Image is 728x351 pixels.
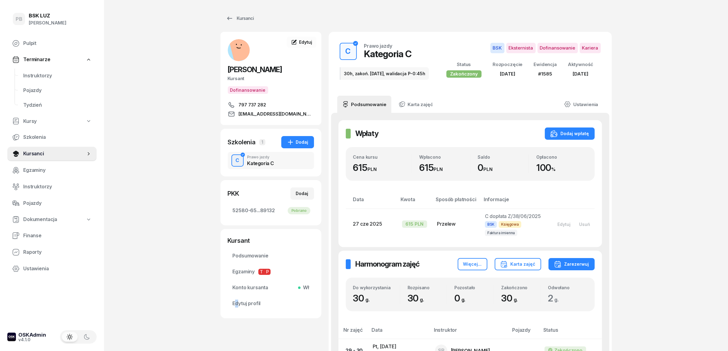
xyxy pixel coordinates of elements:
a: Pojazdy [7,196,97,211]
span: Podsumowanie [233,252,309,260]
span: Pojazdy [23,87,92,94]
a: Podsumowanie [337,96,391,113]
a: Instruktorzy [18,68,97,83]
a: EgzaminyTP [228,264,314,279]
div: Rozpisano [408,285,447,290]
button: Dodaj wpłatę [545,127,595,140]
div: Kursanci [226,15,254,22]
h2: Wpłaty [356,129,379,139]
div: Dodaj [296,190,309,197]
th: Data [368,326,430,339]
button: Więcej... [458,258,487,270]
div: Odwołano [548,285,587,290]
div: 30h, zakoń. [DATE], walidacja P-0:45h [340,67,429,80]
button: Dodaj [290,187,314,200]
div: OSKAdmin [18,332,46,338]
button: Zarezerwuj [549,258,595,270]
small: g. [365,297,370,303]
div: Dodaj wpłatę [550,130,589,137]
div: Kategoria C [247,161,274,166]
button: BSKEksternistaDofinansowanieKariera [490,43,601,53]
span: Finanse [23,232,92,240]
span: Edytuj [299,39,312,45]
button: Edytuj [553,219,575,229]
div: Usuń [579,222,590,227]
span: Pojazdy [23,199,92,207]
span: [PERSON_NAME] [228,65,282,74]
a: 797 737 282 [228,101,314,109]
span: Instruktorzy [23,183,92,191]
a: Kursanci [220,12,260,24]
div: [PERSON_NAME] [29,19,66,27]
small: g. [461,297,466,303]
div: Do wykorzystania [353,285,400,290]
small: % [552,166,556,172]
a: Tydzień [18,98,97,113]
div: Edytuj [558,222,571,227]
button: C [231,154,244,167]
div: Przelew [437,220,475,228]
th: Status [540,326,602,339]
a: Egzaminy [7,163,97,178]
div: C [343,45,353,57]
a: Kursanci [7,146,97,161]
span: Egzaminy [233,268,309,276]
a: Pojazdy [18,83,97,98]
a: Kursy [7,114,97,128]
a: Instruktorzy [7,179,97,194]
span: [DATE] [500,71,515,77]
span: PB [16,17,22,22]
span: 30 [501,293,521,304]
div: 615 PLN [402,220,427,228]
small: PLN [434,166,443,172]
span: [EMAIL_ADDRESS][DOMAIN_NAME] [239,110,314,118]
div: 615 [353,162,412,173]
span: #1585 [538,71,552,77]
span: Instruktorzy [23,72,92,80]
div: Kursant [228,236,314,245]
span: Dokumentacja [23,216,57,224]
span: Konto kursanta [233,284,309,292]
div: Zakończony [446,70,482,78]
span: Ustawienia [23,265,92,273]
span: Kariera [580,43,601,53]
div: Karta zajęć [500,260,536,268]
span: Wł [301,284,309,292]
div: Więcej... [463,260,482,268]
span: BSK [490,43,504,53]
div: PKK [228,189,239,198]
img: logo-xs-dark@2x.png [7,333,16,341]
span: Eksternista [506,43,536,53]
div: Saldo [478,154,529,160]
div: Ewidencja [534,61,557,68]
a: 52580-65...89132Pobrano [228,203,314,218]
small: g. [554,297,559,303]
div: 0 [478,162,529,173]
div: Wpłacono [419,154,470,160]
div: [DATE] [568,70,593,78]
th: Pojazdy [508,326,540,339]
button: Dofinansowanie [228,86,268,94]
button: Dodaj [281,136,314,148]
div: Zakończono [501,285,540,290]
button: CPrawo jazdyKategoria C [228,152,314,169]
span: 1 [259,139,265,145]
a: Terminarze [7,53,97,67]
span: Faktura imienna [485,230,518,236]
span: Kursanci [23,150,86,158]
span: Edytuj profil [233,300,309,308]
span: Szkolenia [23,133,92,141]
div: Dodaj [287,139,309,146]
small: PLN [368,166,377,172]
span: Tydzień [23,101,92,109]
div: BSK LUZ [29,13,66,18]
th: Nr zajęć [338,326,368,339]
div: Rozpoczęcie [493,61,523,68]
a: Finanse [7,228,97,243]
span: Pulpit [23,39,92,47]
span: 30 [408,293,427,304]
div: Status [446,61,482,68]
a: Podsumowanie [228,249,314,263]
div: Aktywność [568,61,593,68]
